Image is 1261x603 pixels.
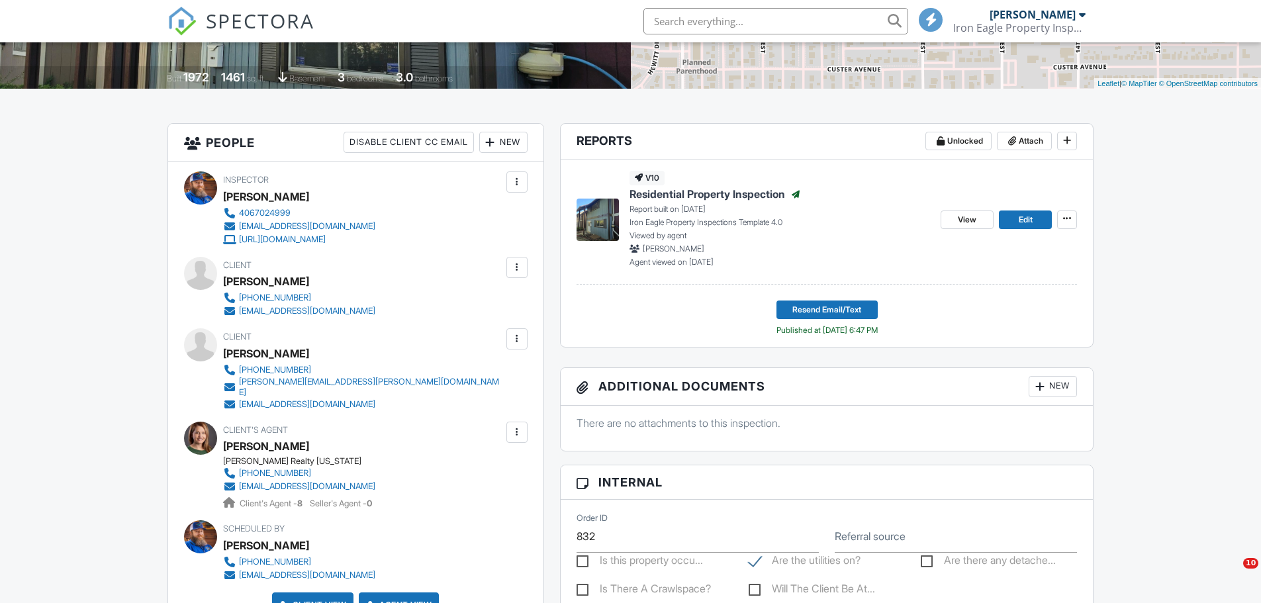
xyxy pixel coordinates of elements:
[239,557,311,567] div: [PHONE_NUMBER]
[223,332,252,342] span: Client
[239,399,375,410] div: [EMAIL_ADDRESS][DOMAIN_NAME]
[1216,558,1248,590] iframe: Intercom live chat
[561,465,1094,500] h3: Internal
[167,73,181,83] span: Built
[577,554,703,571] label: Is this property occupied?
[223,569,375,582] a: [EMAIL_ADDRESS][DOMAIN_NAME]
[223,377,503,398] a: [PERSON_NAME][EMAIL_ADDRESS][PERSON_NAME][DOMAIN_NAME]
[347,73,383,83] span: bedrooms
[223,207,375,220] a: 4067024999
[561,368,1094,406] h3: Additional Documents
[223,291,375,304] a: [PHONE_NUMBER]
[247,73,265,83] span: sq. ft.
[183,70,209,84] div: 1972
[223,220,375,233] a: [EMAIL_ADDRESS][DOMAIN_NAME]
[990,8,1076,21] div: [PERSON_NAME]
[223,304,375,318] a: [EMAIL_ADDRESS][DOMAIN_NAME]
[239,208,291,218] div: 4067024999
[479,132,528,153] div: New
[338,70,345,84] div: 3
[297,498,303,508] strong: 8
[1094,78,1261,89] div: |
[749,554,861,571] label: Are the utilities on?
[643,8,908,34] input: Search everything...
[167,18,314,46] a: SPECTORA
[1159,79,1258,87] a: © OpenStreetMap contributors
[344,132,474,153] div: Disable Client CC Email
[240,498,304,508] span: Client's Agent -
[221,70,245,84] div: 1461
[239,306,375,316] div: [EMAIL_ADDRESS][DOMAIN_NAME]
[223,535,309,555] div: [PERSON_NAME]
[223,233,375,246] a: [URL][DOMAIN_NAME]
[415,73,453,83] span: bathrooms
[396,70,413,84] div: 3.0
[289,73,325,83] span: basement
[223,344,309,363] div: [PERSON_NAME]
[239,570,375,580] div: [EMAIL_ADDRESS][DOMAIN_NAME]
[223,467,375,480] a: [PHONE_NUMBER]
[1121,79,1157,87] a: © MapTiler
[239,481,375,492] div: [EMAIL_ADDRESS][DOMAIN_NAME]
[1098,79,1119,87] a: Leaflet
[367,498,372,508] strong: 0
[168,124,543,162] h3: People
[577,512,608,524] label: Order ID
[1243,558,1258,569] span: 10
[921,554,1056,571] label: Are there any detached structures (barn, shop, detached garage) that you would like inspected?
[223,480,375,493] a: [EMAIL_ADDRESS][DOMAIN_NAME]
[223,456,386,467] div: [PERSON_NAME] Realty [US_STATE]
[223,436,309,456] a: [PERSON_NAME]
[223,555,375,569] a: [PHONE_NUMBER]
[223,524,285,533] span: Scheduled By
[223,187,309,207] div: [PERSON_NAME]
[239,365,311,375] div: [PHONE_NUMBER]
[223,271,309,291] div: [PERSON_NAME]
[167,7,197,36] img: The Best Home Inspection Software - Spectora
[239,293,311,303] div: [PHONE_NUMBER]
[239,221,375,232] div: [EMAIL_ADDRESS][DOMAIN_NAME]
[953,21,1086,34] div: Iron Eagle Property Inspections
[223,425,288,435] span: Client's Agent
[223,363,503,377] a: [PHONE_NUMBER]
[239,377,503,398] div: [PERSON_NAME][EMAIL_ADDRESS][PERSON_NAME][DOMAIN_NAME]
[206,7,314,34] span: SPECTORA
[239,468,311,479] div: [PHONE_NUMBER]
[577,416,1078,430] p: There are no attachments to this inspection.
[835,529,906,543] label: Referral source
[749,582,875,599] label: Will The Client Be Attending The Walk-through?
[239,234,326,245] div: [URL][DOMAIN_NAME]
[577,582,711,599] label: Is There A Crawlspace?
[223,175,269,185] span: Inspector
[1029,376,1077,397] div: New
[223,398,503,411] a: [EMAIL_ADDRESS][DOMAIN_NAME]
[310,498,372,508] span: Seller's Agent -
[223,260,252,270] span: Client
